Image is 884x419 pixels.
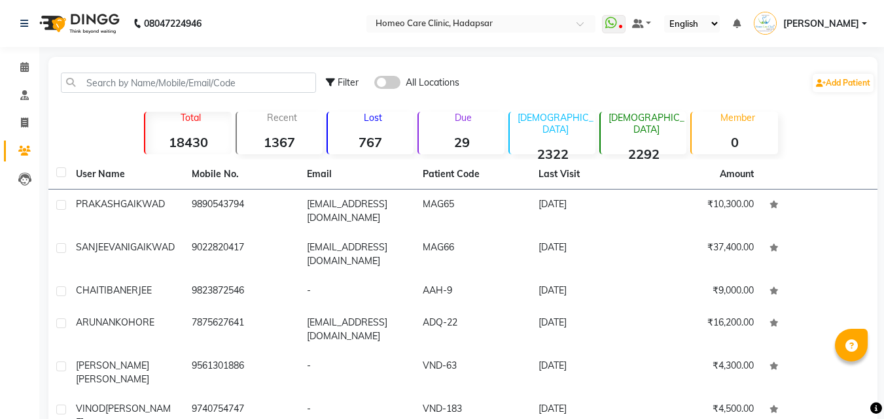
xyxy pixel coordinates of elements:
strong: 767 [328,134,414,150]
span: BANERJEE [107,284,152,296]
td: [DATE] [531,233,646,276]
td: 7875627641 [184,308,300,351]
td: MAG66 [415,233,531,276]
td: [DATE] [531,308,646,351]
td: [DATE] [531,276,646,308]
td: ADQ-22 [415,308,531,351]
strong: 1367 [237,134,323,150]
td: [EMAIL_ADDRESS][DOMAIN_NAME] [299,190,415,233]
span: Filter [338,76,359,88]
td: 9561301886 [184,351,300,394]
img: logo [33,5,123,42]
img: Dr.Nupur Jain [754,12,777,35]
td: ₹16,200.00 [646,308,762,351]
th: Last Visit [531,159,646,190]
td: AAH-9 [415,276,531,308]
p: Due [421,112,504,124]
input: Search by Name/Mobile/Email/Code [61,73,316,93]
strong: 2292 [601,146,686,162]
th: Mobile No. [184,159,300,190]
span: ARUNANKO [76,316,128,328]
span: VINOD [76,403,105,414]
span: [PERSON_NAME] [76,360,149,371]
td: - [299,351,415,394]
td: ₹10,300.00 [646,190,762,233]
p: [DEMOGRAPHIC_DATA] [606,112,686,135]
a: Add Patient [813,74,874,92]
td: [DATE] [531,351,646,394]
td: 9823872546 [184,276,300,308]
span: PRAKASH [76,198,120,210]
td: [EMAIL_ADDRESS][DOMAIN_NAME] [299,233,415,276]
th: Amount [712,159,762,189]
span: HORE [128,316,154,328]
td: [DATE] [531,190,646,233]
td: ₹9,000.00 [646,276,762,308]
th: User Name [68,159,184,190]
p: [DEMOGRAPHIC_DATA] [515,112,595,135]
span: CHAITI [76,284,107,296]
strong: 0 [692,134,777,150]
td: 9890543794 [184,190,300,233]
p: Member [697,112,777,124]
td: MAG65 [415,190,531,233]
span: [PERSON_NAME] [783,17,859,31]
span: GAIKWAD [120,198,165,210]
th: Email [299,159,415,190]
th: Patient Code [415,159,531,190]
strong: 29 [419,134,504,150]
td: - [299,276,415,308]
p: Lost [333,112,414,124]
td: ₹4,300.00 [646,351,762,394]
span: All Locations [406,76,459,90]
td: 9022820417 [184,233,300,276]
td: [EMAIL_ADDRESS][DOMAIN_NAME] [299,308,415,351]
strong: 2322 [510,146,595,162]
span: [PERSON_NAME] [76,373,149,385]
p: Total [150,112,231,124]
td: VND-63 [415,351,531,394]
td: ₹37,400.00 [646,233,762,276]
strong: 18430 [145,134,231,150]
span: GAIKWAD [130,241,175,253]
p: Recent [242,112,323,124]
span: SANJEEVANI [76,241,130,253]
b: 08047224946 [144,5,202,42]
